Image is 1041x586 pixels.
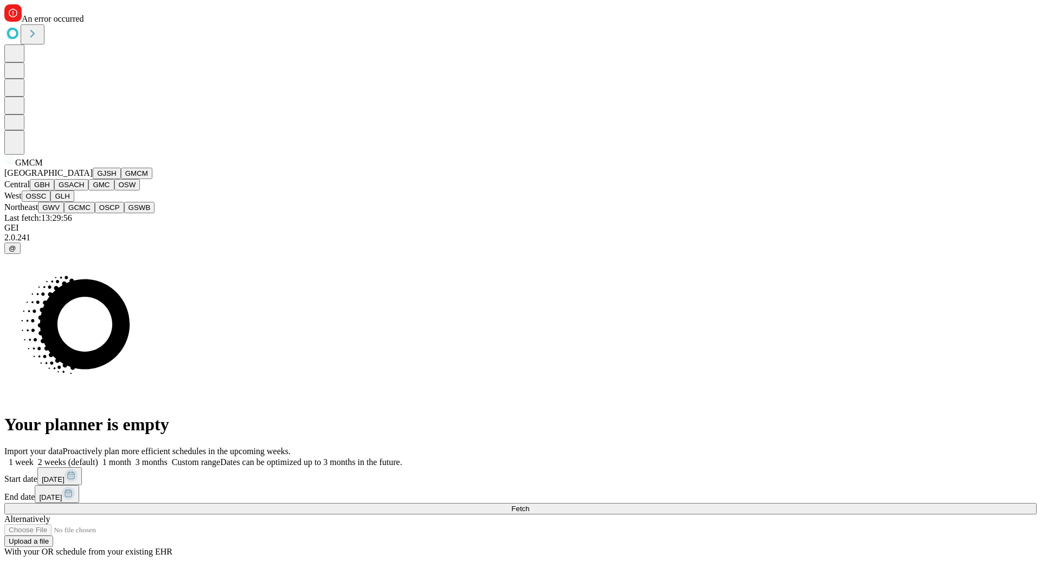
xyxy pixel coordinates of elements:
span: Proactively plan more efficient schedules in the upcoming weeks. [63,447,291,456]
button: GWV [38,202,64,213]
div: End date [4,485,1037,503]
span: Alternatively [4,514,50,524]
span: Northeast [4,202,38,212]
span: Fetch [511,505,529,513]
h1: Your planner is empty [4,415,1037,435]
span: Dates can be optimized up to 3 months in the future. [220,457,402,467]
div: 2.0.241 [4,233,1037,243]
span: 2 weeks (default) [38,457,98,467]
span: GMCM [15,158,43,167]
button: GJSH [93,168,121,179]
span: [DATE] [39,493,62,501]
button: [DATE] [35,485,79,503]
span: [DATE] [42,475,65,483]
button: Fetch [4,503,1037,514]
button: GMC [88,179,114,190]
button: [DATE] [37,467,82,485]
span: 3 months [136,457,168,467]
button: OSSC [22,190,51,202]
button: GSACH [54,179,88,190]
span: Central [4,180,30,189]
button: @ [4,243,21,254]
button: GBH [30,179,54,190]
button: GCMC [64,202,95,213]
span: With your OR schedule from your existing EHR [4,547,172,556]
span: 1 month [102,457,131,467]
div: Start date [4,467,1037,485]
div: GEI [4,223,1037,233]
span: 1 week [9,457,34,467]
button: OSCP [95,202,124,213]
span: West [4,191,22,200]
button: GMCM [121,168,152,179]
span: An error occurred [22,14,84,23]
span: @ [9,244,16,252]
button: GSWB [124,202,155,213]
span: Last fetch: 13:29:56 [4,213,72,222]
span: Custom range [172,457,220,467]
span: [GEOGRAPHIC_DATA] [4,168,93,177]
button: OSW [114,179,140,190]
span: Import your data [4,447,63,456]
button: Upload a file [4,536,53,547]
button: GLH [50,190,74,202]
